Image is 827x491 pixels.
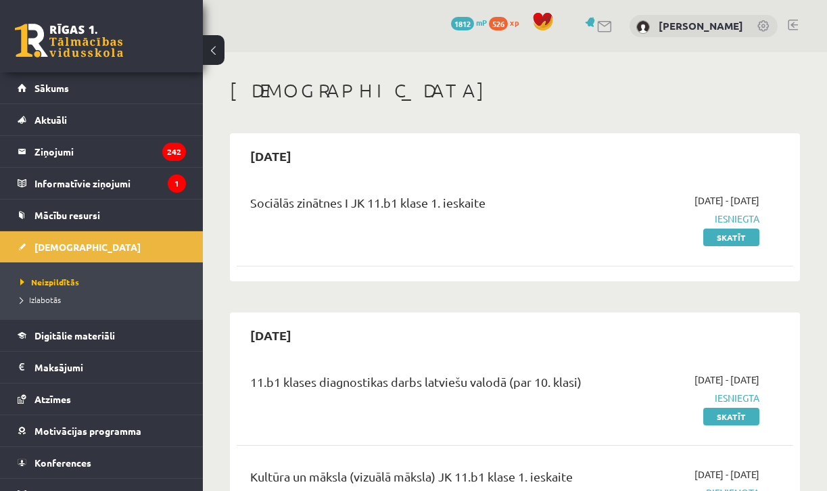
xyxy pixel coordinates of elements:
[20,277,79,287] span: Neizpildītās
[489,17,525,28] a: 526 xp
[603,212,759,226] span: Iesniegta
[18,383,186,415] a: Atzīmes
[15,24,123,57] a: Rīgas 1. Tālmācības vidusskola
[603,391,759,405] span: Iesniegta
[18,447,186,478] a: Konferences
[34,329,115,342] span: Digitālie materiāli
[703,229,759,246] a: Skatīt
[34,457,91,469] span: Konferences
[34,393,71,405] span: Atzīmes
[34,425,141,437] span: Motivācijas programma
[237,140,305,172] h2: [DATE]
[476,17,487,28] span: mP
[18,168,186,199] a: Informatīvie ziņojumi1
[18,200,186,231] a: Mācību resursi
[34,114,67,126] span: Aktuāli
[636,20,650,34] img: Enriko Gauračs
[18,72,186,103] a: Sākums
[20,276,189,288] a: Neizpildītās
[694,193,759,208] span: [DATE] - [DATE]
[250,193,583,218] div: Sociālās zinātnes I JK 11.b1 klase 1. ieskaite
[18,231,186,262] a: [DEMOGRAPHIC_DATA]
[34,241,141,253] span: [DEMOGRAPHIC_DATA]
[250,373,583,398] div: 11.b1 klases diagnostikas darbs latviešu valodā (par 10. klasi)
[34,82,69,94] span: Sākums
[34,168,186,199] legend: Informatīvie ziņojumi
[18,352,186,383] a: Maksājumi
[18,320,186,351] a: Digitālie materiāli
[18,136,186,167] a: Ziņojumi242
[20,294,189,306] a: Izlabotās
[694,467,759,482] span: [DATE] - [DATE]
[20,294,61,305] span: Izlabotās
[237,319,305,351] h2: [DATE]
[694,373,759,387] span: [DATE] - [DATE]
[489,17,508,30] span: 526
[230,79,800,102] h1: [DEMOGRAPHIC_DATA]
[703,408,759,425] a: Skatīt
[34,136,186,167] legend: Ziņojumi
[659,19,743,32] a: [PERSON_NAME]
[34,352,186,383] legend: Maksājumi
[451,17,487,28] a: 1812 mP
[451,17,474,30] span: 1812
[510,17,519,28] span: xp
[162,143,186,161] i: 242
[18,415,186,446] a: Motivācijas programma
[18,104,186,135] a: Aktuāli
[168,174,186,193] i: 1
[34,209,100,221] span: Mācību resursi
